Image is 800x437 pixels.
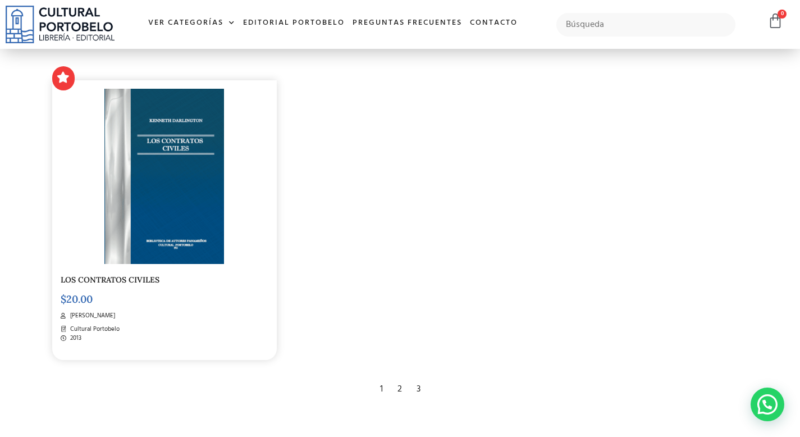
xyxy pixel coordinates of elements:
[767,13,783,29] a: 0
[411,377,426,402] div: 3
[61,275,159,285] a: LOS CONTRATOS CIVILES
[349,11,466,35] a: Preguntas frecuentes
[392,377,408,402] div: 2
[67,311,115,321] span: [PERSON_NAME]
[778,10,787,19] span: 0
[144,11,239,35] a: Ver Categorías
[466,11,522,35] a: Contacto
[61,293,93,306] bdi: 20.00
[239,11,349,35] a: Editorial Portobelo
[67,334,81,343] span: 2013
[374,377,388,402] div: 1
[67,325,120,334] span: Cultural Portobelo
[751,388,784,421] div: Contactar por WhatsApp
[556,13,735,37] input: Búsqueda
[61,293,66,306] span: $
[104,89,224,263] img: Screen_Shot_2018-11-12_at_10.08.16_AM-2.png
